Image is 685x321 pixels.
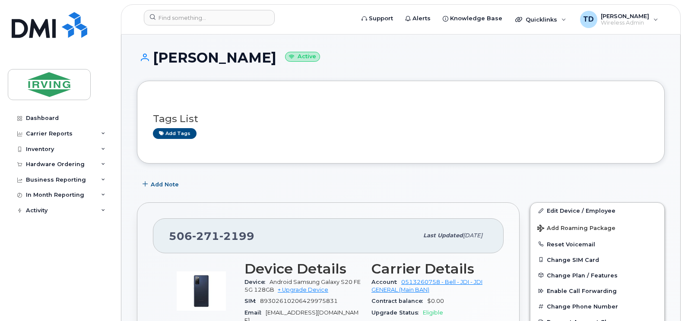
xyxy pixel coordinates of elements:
[137,176,186,192] button: Add Note
[371,261,488,277] h3: Carrier Details
[244,279,270,285] span: Device
[137,50,665,65] h1: [PERSON_NAME]
[530,267,664,283] button: Change Plan / Features
[371,279,482,293] a: 0513260758 - Bell - JDI - JDI GENERAL (Main BAN)
[244,298,260,304] span: SIM
[423,309,443,316] span: Eligible
[278,286,328,293] a: + Upgrade Device
[547,272,618,278] span: Change Plan / Features
[371,279,401,285] span: Account
[463,232,482,239] span: [DATE]
[192,230,219,242] span: 271
[260,298,338,304] span: 89302610206429975831
[169,230,254,242] span: 506
[219,230,254,242] span: 2199
[423,232,463,239] span: Last updated
[530,219,664,236] button: Add Roaming Package
[537,225,615,233] span: Add Roaming Package
[244,279,361,293] span: Android Samsung Galaxy S20 FE 5G 128GB
[427,298,444,304] span: $0.00
[285,52,320,62] small: Active
[530,203,664,218] a: Edit Device / Employee
[153,113,649,124] h3: Tags List
[547,288,617,294] span: Enable Call Forwarding
[244,309,266,316] span: Email
[175,265,227,317] img: image20231002-3703462-zm6wmn.jpeg
[153,128,197,139] a: Add tags
[371,298,427,304] span: Contract balance
[151,180,179,189] span: Add Note
[371,309,423,316] span: Upgrade Status
[530,252,664,267] button: Change SIM Card
[530,299,664,314] button: Change Phone Number
[244,261,361,277] h3: Device Details
[530,236,664,252] button: Reset Voicemail
[530,283,664,299] button: Enable Call Forwarding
